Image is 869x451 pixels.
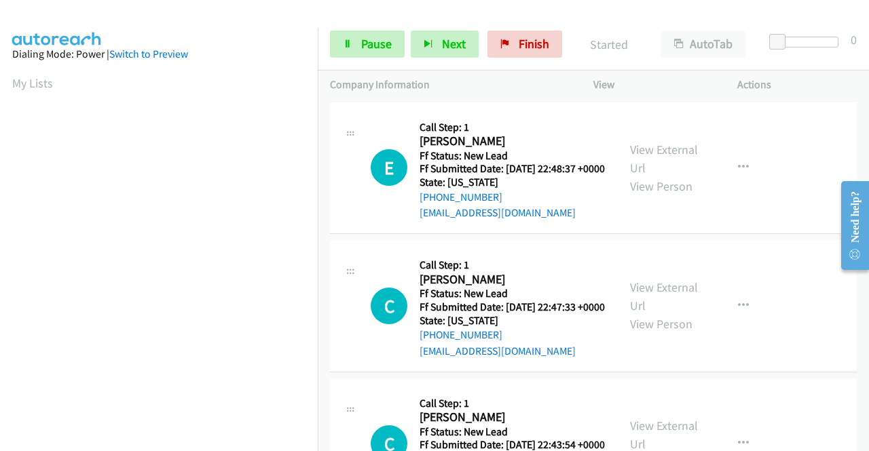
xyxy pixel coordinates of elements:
[371,288,407,324] div: The call is yet to be attempted
[420,121,605,134] h5: Call Step: 1
[776,37,838,47] div: Delay between calls (in seconds)
[420,300,605,314] h5: Ff Submitted Date: [DATE] 22:47:33 +0000
[420,191,502,203] a: [PHONE_NUMBER]
[420,206,576,219] a: [EMAIL_ADDRESS][DOMAIN_NAME]
[630,142,698,176] a: View External Url
[420,176,605,189] h5: State: [US_STATE]
[371,288,407,324] h1: C
[420,328,502,341] a: [PHONE_NUMBER]
[109,47,188,60] a: Switch to Preview
[630,178,692,194] a: View Person
[420,162,605,176] h5: Ff Submitted Date: [DATE] 22:48:37 +0000
[851,31,857,49] div: 0
[487,31,562,58] a: Finish
[420,149,605,163] h5: Ff Status: New Lead
[420,287,605,300] h5: Ff Status: New Lead
[12,75,53,91] a: My Lists
[737,77,857,93] p: Actions
[593,77,713,93] p: View
[420,397,605,410] h5: Call Step: 1
[330,77,569,93] p: Company Information
[411,31,479,58] button: Next
[330,31,405,58] a: Pause
[630,279,698,313] a: View External Url
[420,425,605,439] h5: Ff Status: New Lead
[420,134,601,149] h2: [PERSON_NAME]
[420,272,601,288] h2: [PERSON_NAME]
[371,149,407,186] div: The call is yet to be attempted
[420,410,601,425] h2: [PERSON_NAME]
[580,35,637,54] p: Started
[420,314,605,328] h5: State: [US_STATE]
[442,36,466,52] span: Next
[830,172,869,279] iframe: Resource Center
[420,345,576,357] a: [EMAIL_ADDRESS][DOMAIN_NAME]
[630,316,692,332] a: View Person
[12,46,306,62] div: Dialing Mode: Power |
[420,258,605,272] h5: Call Step: 1
[361,36,392,52] span: Pause
[661,31,745,58] button: AutoTab
[519,36,549,52] span: Finish
[371,149,407,186] h1: E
